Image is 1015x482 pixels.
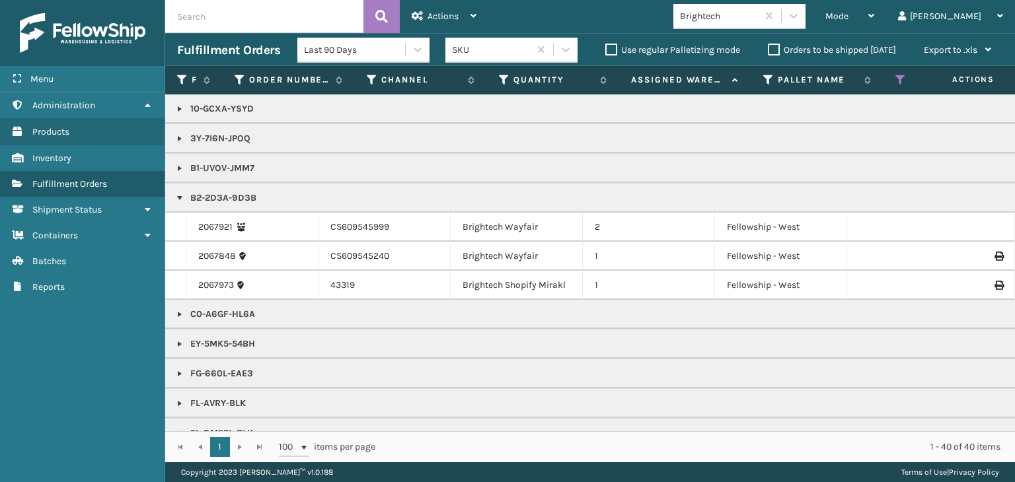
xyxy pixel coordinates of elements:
[30,73,54,85] span: Menu
[924,44,977,55] span: Export to .xls
[583,213,715,242] td: 2
[768,44,896,55] label: Orders to be shipped [DATE]
[210,437,230,457] a: 1
[198,250,236,263] a: 2067848
[394,440,1000,454] div: 1 - 40 of 40 items
[901,467,947,477] a: Terms of Use
[319,242,451,271] td: CS609545240
[32,153,71,164] span: Inventory
[279,437,375,457] span: items per page
[949,467,999,477] a: Privacy Policy
[32,126,69,137] span: Products
[778,74,858,86] label: Pallet Name
[32,256,66,267] span: Batches
[911,69,1002,90] span: Actions
[249,74,329,86] label: Order Number
[177,42,280,58] h3: Fulfillment Orders
[995,281,1002,290] i: Print Label
[304,43,406,57] div: Last 90 Days
[319,271,451,300] td: 43319
[452,43,531,57] div: SKU
[513,74,593,86] label: Quantity
[32,204,102,215] span: Shipment Status
[198,221,233,234] a: 2067921
[279,440,299,454] span: 100
[192,74,197,86] label: Fulfillment Order Id
[680,9,759,23] div: Brightech
[631,74,726,86] label: Assigned Warehouse
[32,230,78,241] span: Containers
[32,281,65,293] span: Reports
[715,242,847,271] td: Fellowship - West
[715,271,847,300] td: Fellowship - West
[451,213,583,242] td: Brightech Wayfair
[825,11,848,22] span: Mode
[715,213,847,242] td: Fellowship - West
[181,462,333,482] p: Copyright 2023 [PERSON_NAME]™ v 1.0.188
[451,271,583,300] td: Brightech Shopify Mirakl
[20,13,145,53] img: logo
[583,242,715,271] td: 1
[198,279,234,292] a: 2067973
[428,11,459,22] span: Actions
[605,44,740,55] label: Use regular Palletizing mode
[995,252,1002,261] i: Print Label
[32,178,107,189] span: Fulfillment Orders
[901,462,999,482] div: |
[32,100,95,111] span: Administration
[451,242,583,271] td: Brightech Wayfair
[381,74,461,86] label: Channel
[583,271,715,300] td: 1
[319,213,451,242] td: CS609545999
